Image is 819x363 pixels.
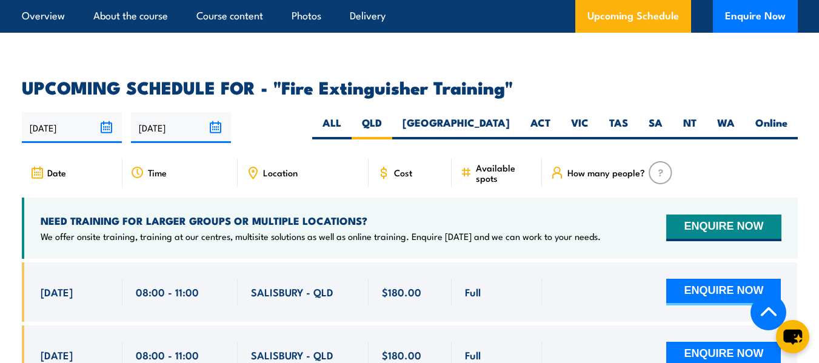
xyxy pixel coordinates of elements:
[41,285,73,299] span: [DATE]
[599,116,638,139] label: TAS
[382,285,421,299] span: $180.00
[520,116,561,139] label: ACT
[312,116,352,139] label: ALL
[352,116,392,139] label: QLD
[47,167,66,178] span: Date
[136,285,199,299] span: 08:00 - 11:00
[638,116,673,139] label: SA
[251,348,333,362] span: SALISBURY - QLD
[148,167,167,178] span: Time
[41,348,73,362] span: [DATE]
[776,320,809,353] button: chat-button
[382,348,421,362] span: $180.00
[263,167,298,178] span: Location
[465,285,481,299] span: Full
[131,112,231,143] input: To date
[561,116,599,139] label: VIC
[394,167,412,178] span: Cost
[22,112,122,143] input: From date
[465,348,481,362] span: Full
[745,116,798,139] label: Online
[392,116,520,139] label: [GEOGRAPHIC_DATA]
[673,116,707,139] label: NT
[707,116,745,139] label: WA
[136,348,199,362] span: 08:00 - 11:00
[476,162,533,183] span: Available spots
[41,214,601,227] h4: NEED TRAINING FOR LARGER GROUPS OR MULTIPLE LOCATIONS?
[41,230,601,242] p: We offer onsite training, training at our centres, multisite solutions as well as online training...
[567,167,645,178] span: How many people?
[22,79,798,95] h2: UPCOMING SCHEDULE FOR - "Fire Extinguisher Training"
[251,285,333,299] span: SALISBURY - QLD
[666,279,781,305] button: ENQUIRE NOW
[666,215,781,241] button: ENQUIRE NOW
